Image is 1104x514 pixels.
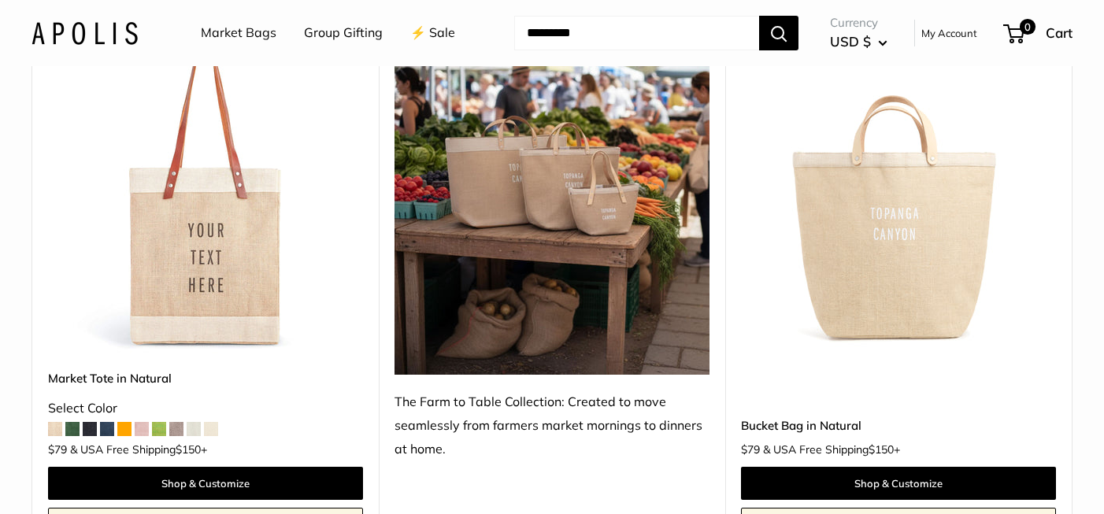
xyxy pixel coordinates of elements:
img: Apolis [31,21,138,44]
a: Group Gifting [304,21,383,45]
a: Shop & Customize [48,467,363,500]
span: Cart [1046,24,1073,41]
a: Bucket Bag in Natural [741,416,1056,434]
a: Market Bags [201,21,276,45]
span: USD $ [830,33,871,50]
a: 0 Cart [1005,20,1073,46]
a: description_Make it yours with custom printed text.Market Tote in Natural [48,39,363,353]
input: Search... [514,16,759,50]
a: Market Tote in Natural [48,369,363,387]
img: description_Make it yours with custom printed text. [48,39,363,353]
button: USD $ [830,29,887,54]
a: My Account [921,24,977,43]
span: Currency [830,12,887,34]
span: $150 [869,442,894,457]
span: $79 [48,442,67,457]
img: Bucket Bag in Natural [741,39,1056,353]
img: The Farm to Table Collection: Created to move seamlessly from farmers market mornings to dinners ... [395,39,709,375]
a: Bucket Bag in NaturalBucket Bag in Natural [741,39,1056,353]
span: 0 [1020,19,1035,35]
span: & USA Free Shipping + [763,444,900,455]
span: $150 [176,442,201,457]
div: The Farm to Table Collection: Created to move seamlessly from farmers market mornings to dinners ... [395,390,709,461]
span: & USA Free Shipping + [70,444,207,455]
div: Select Color [48,397,363,420]
a: ⚡️ Sale [410,21,455,45]
button: Search [759,16,798,50]
span: $79 [741,442,760,457]
a: Shop & Customize [741,467,1056,500]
